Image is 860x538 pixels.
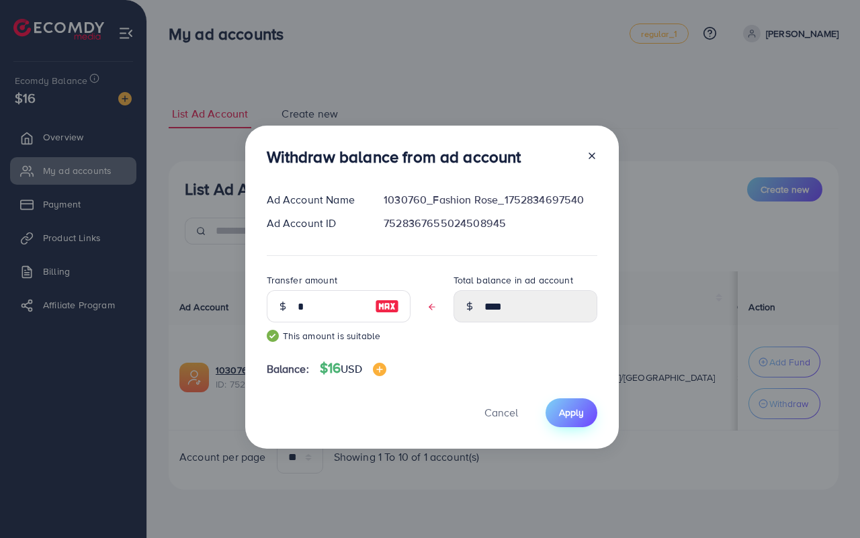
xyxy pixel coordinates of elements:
[267,330,279,342] img: guide
[373,192,607,208] div: 1030760_Fashion Rose_1752834697540
[373,216,607,231] div: 7528367655024508945
[267,147,521,167] h3: Withdraw balance from ad account
[484,405,518,420] span: Cancel
[373,363,386,376] img: image
[256,216,374,231] div: Ad Account ID
[454,273,573,287] label: Total balance in ad account
[559,406,584,419] span: Apply
[375,298,399,314] img: image
[320,360,386,377] h4: $16
[256,192,374,208] div: Ad Account Name
[468,398,535,427] button: Cancel
[803,478,850,528] iframe: Chat
[341,361,361,376] span: USD
[546,398,597,427] button: Apply
[267,361,309,377] span: Balance:
[267,273,337,287] label: Transfer amount
[267,329,411,343] small: This amount is suitable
